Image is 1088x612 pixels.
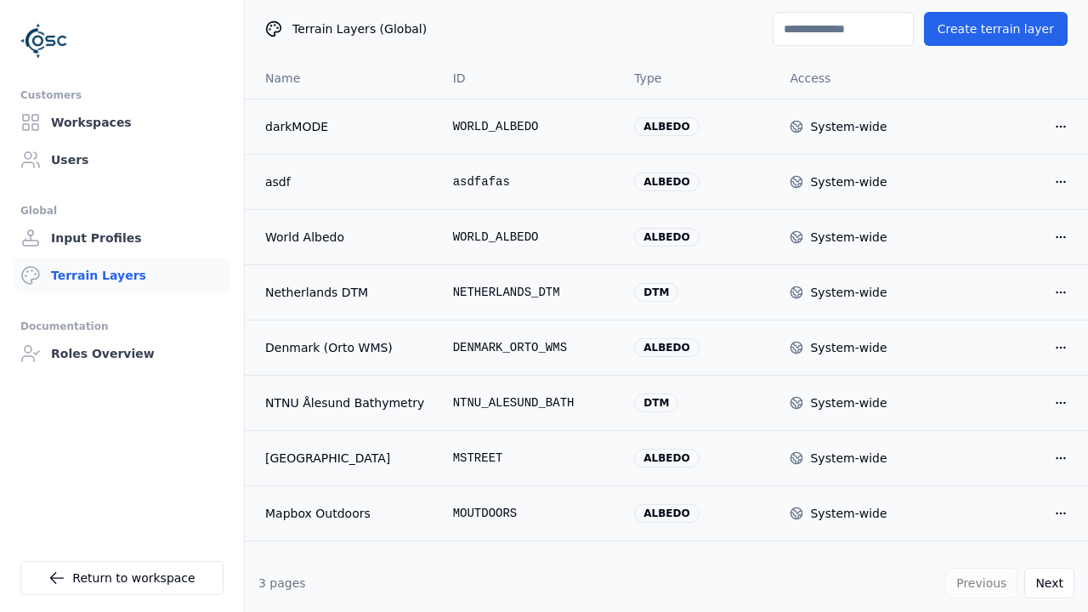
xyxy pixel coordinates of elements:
img: Logo [20,17,68,65]
a: Denmark (Orto WMS) [265,339,426,356]
div: NETHERLANDS_DTM [453,284,608,301]
th: Access [776,58,932,99]
div: System-wide [810,394,887,411]
div: albedo [634,504,699,523]
div: Customers [20,85,224,105]
th: Type [620,58,776,99]
div: albedo [634,173,699,191]
div: albedo [634,338,699,357]
div: NTNU_ALESUND_BATH [453,394,608,411]
span: 3 pages [258,576,306,590]
span: Terrain Layers (Global) [292,20,427,37]
div: System-wide [810,505,887,522]
div: Global [20,201,224,221]
th: ID [439,58,621,99]
div: albedo [634,449,699,467]
div: albedo [634,117,699,136]
a: [GEOGRAPHIC_DATA] [265,450,426,467]
div: WORLD_ALBEDO [453,118,608,135]
div: MSTREET [453,450,608,467]
a: Return to workspace [20,561,224,595]
div: dtm [634,394,678,412]
div: System-wide [810,118,887,135]
div: dtm [634,283,678,302]
div: WORLD_ALBEDO [453,229,608,246]
div: System-wide [810,450,887,467]
th: Name [245,58,439,99]
a: Workspaces [14,105,230,139]
div: System-wide [810,339,887,356]
a: darkMODE [265,118,426,135]
a: Mapbox Outdoors [265,505,426,522]
a: Netherlands DTM [265,284,426,301]
div: System-wide [810,173,887,190]
a: Terrain Layers [14,258,230,292]
a: asdf [265,173,426,190]
div: Documentation [20,316,224,337]
button: Create terrain layer [924,12,1068,46]
a: Users [14,143,230,177]
a: NTNU Ålesund Bathymetry [265,394,426,411]
div: System-wide [810,284,887,301]
div: albedo [634,228,699,246]
div: System-wide [810,229,887,246]
div: DENMARK_ORTO_WMS [453,339,608,356]
button: Next [1024,568,1074,598]
div: asdfafas [453,173,608,190]
a: Input Profiles [14,221,230,255]
a: Roles Overview [14,337,230,371]
a: World Albedo [265,229,426,246]
div: MOUTDOORS [453,505,608,522]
